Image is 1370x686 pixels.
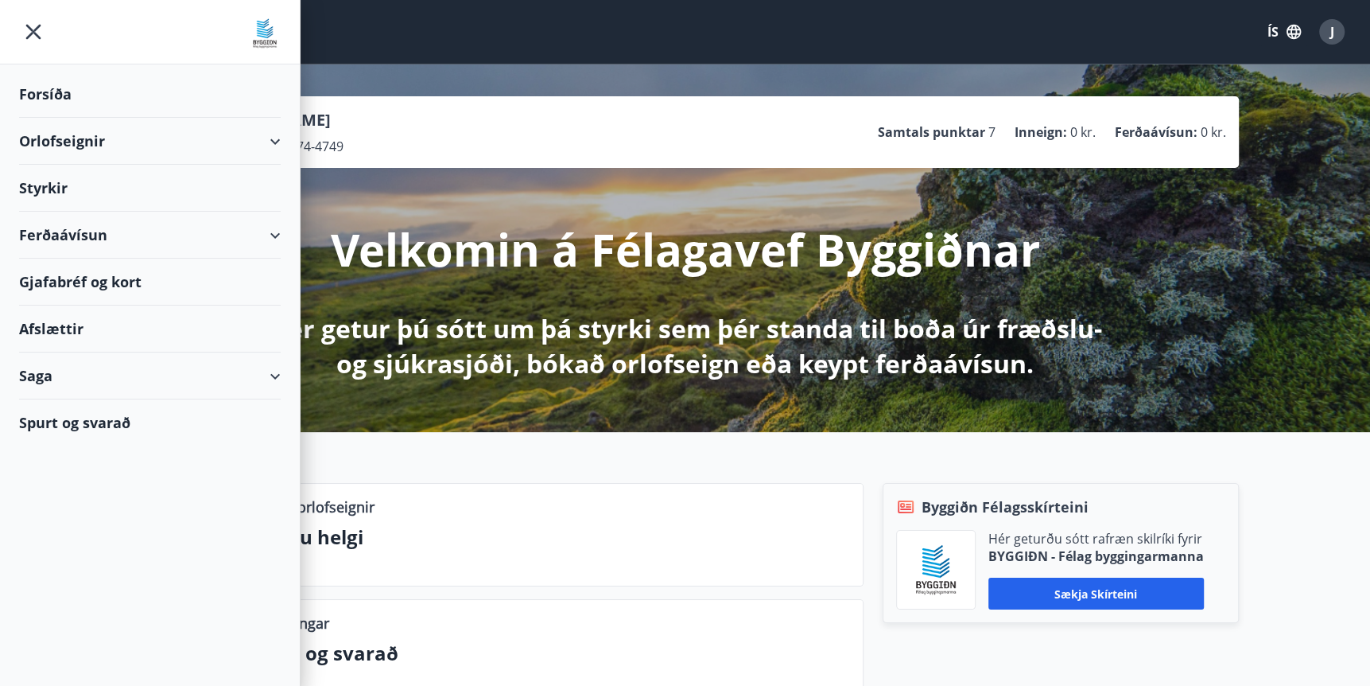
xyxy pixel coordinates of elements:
div: Spurt og svarað [19,400,281,446]
p: BYGGIÐN - Félag byggingarmanna [988,548,1204,565]
button: J [1313,13,1351,51]
p: Lausar orlofseignir [249,497,375,517]
div: Orlofseignir [19,118,281,165]
div: Ferðaávísun [19,212,281,259]
div: Gjafabréf og kort [19,259,281,306]
span: Byggiðn Félagsskírteini [922,497,1089,517]
button: ÍS [1259,18,1310,46]
span: J [1330,23,1334,41]
div: Forsíða [19,71,281,118]
div: Saga [19,353,281,400]
p: Ferðaávísun : [1115,123,1197,141]
span: 311074-4749 [268,138,343,155]
img: union_logo [249,18,281,49]
p: Samtals punktar [878,123,985,141]
p: Upplýsingar [249,613,329,633]
img: BKlGVmlTW1Qrz68WFGMFQUcXHWdQd7yePWMkvn3i.png [909,543,963,597]
p: Hér getur þú sótt um þá styrki sem þér standa til boða úr fræðslu- og sjúkrasjóði, bókað orlofsei... [266,311,1105,381]
div: Afslættir [19,306,281,353]
button: menu [19,18,48,46]
div: Styrkir [19,165,281,212]
p: Næstu helgi [249,524,850,551]
span: 0 kr. [1201,123,1226,141]
span: 0 kr. [1070,123,1096,141]
span: 7 [988,123,995,141]
p: Inneign : [1015,123,1067,141]
button: Sækja skírteini [988,578,1204,610]
p: Velkomin á Félagavef Byggiðnar [331,219,1040,279]
p: Spurt og svarað [249,640,850,667]
p: Hér geturðu sótt rafræn skilríki fyrir [988,530,1204,548]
